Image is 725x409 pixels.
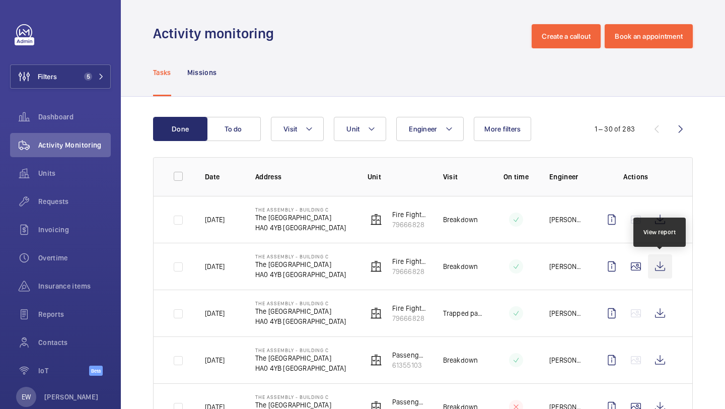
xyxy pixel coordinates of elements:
[205,355,225,365] p: [DATE]
[255,213,346,223] p: The [GEOGRAPHIC_DATA]
[605,24,693,48] button: Book an appointment
[255,269,346,280] p: HA0 4YB [GEOGRAPHIC_DATA]
[392,397,427,407] p: Passenger Lift 1
[38,72,57,82] span: Filters
[255,253,346,259] p: The Assembly - Building C
[499,172,533,182] p: On time
[370,214,382,226] img: elevator.svg
[549,355,584,365] p: [PERSON_NAME]
[443,215,478,225] p: Breakdown
[334,117,386,141] button: Unit
[346,125,359,133] span: Unit
[38,168,111,178] span: Units
[10,64,111,89] button: Filters5
[409,125,437,133] span: Engineer
[396,117,464,141] button: Engineer
[205,261,225,271] p: [DATE]
[392,256,427,266] p: Fire Fighting Lift 2
[187,67,217,78] p: Missions
[474,117,531,141] button: More filters
[38,140,111,150] span: Activity Monitoring
[205,308,225,318] p: [DATE]
[38,196,111,207] span: Requests
[255,172,351,182] p: Address
[44,392,99,402] p: [PERSON_NAME]
[205,172,239,182] p: Date
[532,24,601,48] button: Create a callout
[392,220,427,230] p: 79666828
[392,266,427,277] p: 79666828
[484,125,521,133] span: More filters
[392,313,427,323] p: 79666828
[255,306,346,316] p: The [GEOGRAPHIC_DATA]
[370,260,382,272] img: elevator.svg
[368,172,427,182] p: Unit
[153,24,280,43] h1: Activity monitoring
[38,337,111,348] span: Contacts
[643,228,676,237] div: View report
[549,261,584,271] p: [PERSON_NAME]
[153,67,171,78] p: Tasks
[392,360,427,370] p: 61355103
[392,303,427,313] p: Fire Fighting Lift 2
[255,223,346,233] p: HA0 4YB [GEOGRAPHIC_DATA]
[206,117,261,141] button: To do
[255,353,346,363] p: The [GEOGRAPHIC_DATA]
[153,117,207,141] button: Done
[271,117,324,141] button: Visit
[443,261,478,271] p: Breakdown
[600,172,672,182] p: Actions
[38,281,111,291] span: Insurance items
[549,308,584,318] p: [PERSON_NAME]
[89,366,103,376] span: Beta
[38,225,111,235] span: Invoicing
[38,309,111,319] span: Reports
[38,253,111,263] span: Overtime
[205,215,225,225] p: [DATE]
[255,347,346,353] p: The Assembly - Building C
[370,354,382,366] img: elevator.svg
[443,355,478,365] p: Breakdown
[549,172,584,182] p: Engineer
[38,366,89,376] span: IoT
[443,308,483,318] p: Trapped passenger
[595,124,635,134] div: 1 – 30 of 283
[283,125,297,133] span: Visit
[255,259,346,269] p: The [GEOGRAPHIC_DATA]
[255,394,346,400] p: The Assembly - Building C
[549,215,584,225] p: [PERSON_NAME]
[370,307,382,319] img: elevator.svg
[255,316,346,326] p: HA0 4YB [GEOGRAPHIC_DATA]
[443,172,483,182] p: Visit
[38,112,111,122] span: Dashboard
[255,300,346,306] p: The Assembly - Building C
[255,363,346,373] p: HA0 4YB [GEOGRAPHIC_DATA]
[22,392,31,402] p: EW
[84,73,92,81] span: 5
[392,210,427,220] p: Fire Fighting Lift 2
[255,207,346,213] p: The Assembly - Building C
[392,350,427,360] p: Passenger Lift 1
